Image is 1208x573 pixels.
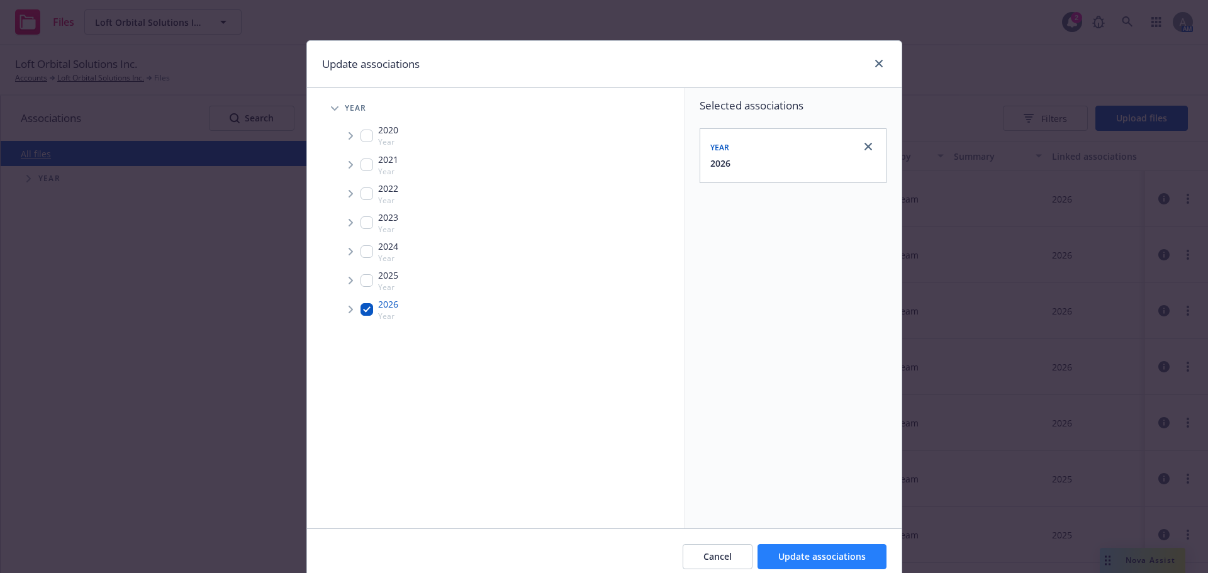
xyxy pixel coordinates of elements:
span: Update associations [778,550,866,562]
span: Year [378,282,398,292]
span: 2021 [378,153,398,166]
button: 2026 [710,157,730,170]
span: Year [710,142,730,153]
span: Cancel [703,550,732,562]
span: Year [378,136,398,147]
button: Update associations [758,544,886,569]
span: Year [378,166,398,177]
span: Year [378,253,398,264]
span: 2026 [378,298,398,311]
span: Year [378,311,398,321]
a: close [861,139,876,154]
span: Year [378,224,398,235]
h1: Update associations [322,56,420,72]
span: Year [345,104,367,112]
span: Selected associations [700,98,886,113]
span: 2020 [378,123,398,136]
span: 2025 [378,269,398,282]
button: Cancel [683,544,752,569]
span: 2024 [378,240,398,253]
span: 2023 [378,211,398,224]
span: Year [378,195,398,206]
span: 2022 [378,182,398,195]
a: close [871,56,886,71]
div: Tree Example [307,96,684,324]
